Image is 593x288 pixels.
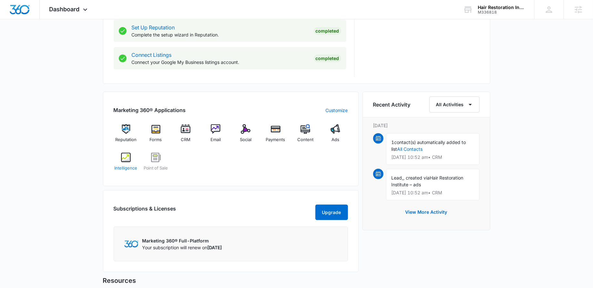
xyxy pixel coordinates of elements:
h2: Marketing 360® Applications [114,106,186,114]
img: Marketing 360 Logo [124,241,138,247]
a: Forms [143,124,168,148]
a: Set Up Reputation [132,24,175,31]
span: Lead, [392,175,404,180]
span: CRM [181,137,190,143]
span: Content [297,137,313,143]
a: Social [233,124,258,148]
div: account id [478,10,525,15]
span: , created via [404,175,430,180]
h2: Subscriptions & Licenses [114,205,176,218]
span: Dashboard [49,6,80,13]
a: CRM [173,124,198,148]
span: contact(s) automatically added to list [392,139,466,152]
p: [DATE] 10:52 am • CRM [392,155,474,159]
a: Point of Sale [143,153,168,176]
span: 1 [392,139,394,145]
h6: Recent Activity [373,101,411,108]
span: Intelligence [114,165,137,171]
p: [DATE] 10:52 am • CRM [392,190,474,195]
div: account name [478,5,525,10]
span: Email [210,137,221,143]
a: Connect Listings [132,52,172,58]
span: Reputation [115,137,137,143]
span: Forms [150,137,162,143]
a: Reputation [114,124,138,148]
span: [DATE] [208,245,222,250]
a: Ads [323,124,348,148]
div: Completed [314,27,341,35]
p: [DATE] [373,122,480,129]
span: Social [240,137,251,143]
p: Connect your Google My Business listings account. [132,59,309,66]
button: All Activities [429,97,480,113]
h5: Resources [103,276,490,286]
a: All Contacts [397,146,423,152]
span: Payments [266,137,285,143]
div: Completed [314,55,341,62]
span: Point of Sale [144,165,168,171]
a: Email [203,124,228,148]
span: Ads [332,137,339,143]
a: Content [293,124,318,148]
p: Your subscription will renew on [142,244,222,251]
button: Upgrade [315,205,348,220]
p: Marketing 360® Full-Platform [142,237,222,244]
a: Payments [263,124,288,148]
a: Intelligence [114,153,138,176]
p: Complete the setup wizard in Reputation. [132,31,309,38]
button: View More Activity [399,204,454,220]
a: Customize [326,107,348,114]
